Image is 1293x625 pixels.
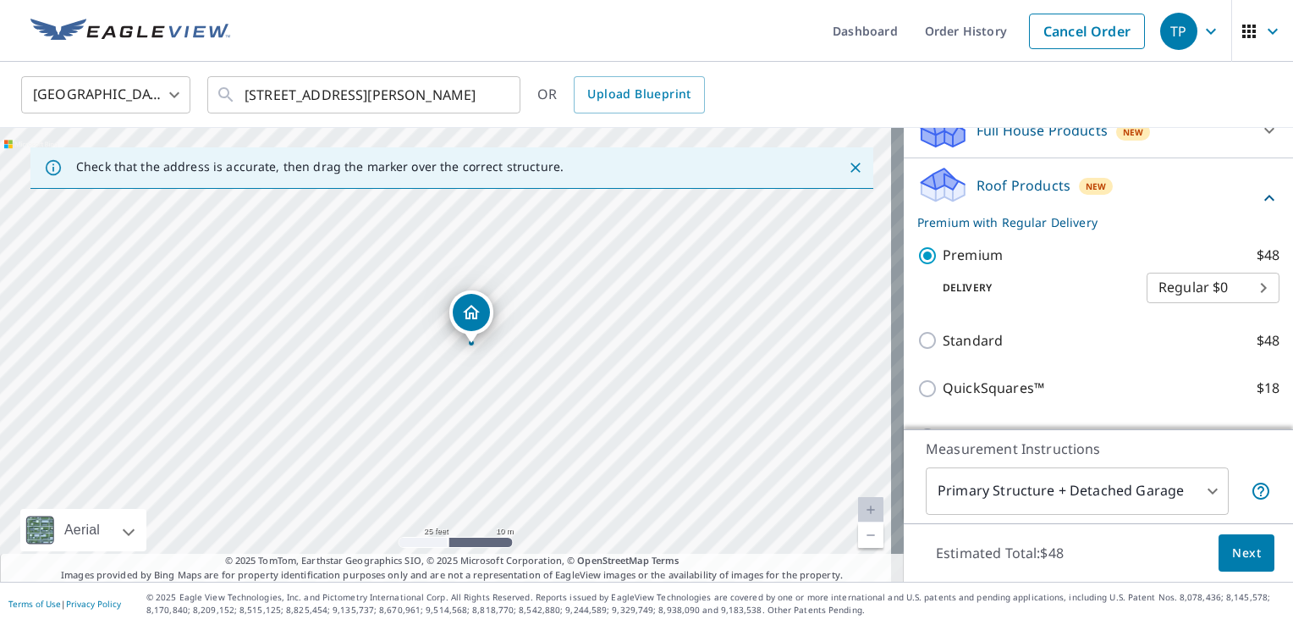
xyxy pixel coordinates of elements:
span: Next [1232,543,1261,564]
span: New [1123,125,1144,139]
div: Aerial [20,509,146,551]
div: TP [1160,13,1197,50]
div: Roof ProductsNewPremium with Regular Delivery [917,165,1279,231]
p: $48 [1257,330,1279,351]
span: © 2025 TomTom, Earthstar Geographics SIO, © 2025 Microsoft Corporation, © [225,554,680,568]
p: Premium with Regular Delivery [917,213,1259,231]
a: Terms of Use [8,598,61,610]
div: Regular $0 [1147,264,1279,312]
p: Premium [943,245,1003,266]
a: Upload Blueprint [574,76,704,113]
p: $12 [1257,426,1279,447]
a: Current Level 20, Zoom In Disabled [858,497,883,523]
a: OpenStreetMap [577,554,648,567]
p: | [8,599,121,609]
span: Upload Blueprint [587,84,691,105]
p: Estimated Total: $48 [922,534,1077,572]
a: Terms [652,554,680,567]
a: Privacy Policy [66,598,121,610]
p: $18 [1257,378,1279,399]
div: OR [537,76,705,113]
p: $48 [1257,245,1279,266]
p: Standard [943,330,1003,351]
button: Close [845,157,867,179]
p: Gutter [943,426,986,447]
a: Cancel Order [1029,14,1145,49]
span: New [1086,180,1107,193]
div: Dropped pin, building 1, Residential property, 14494 Chamberlain Blvd Port Charlotte, FL 33953 [449,290,493,343]
p: Measurement Instructions [926,439,1271,459]
p: © 2025 Eagle View Technologies, Inc. and Pictometry International Corp. All Rights Reserved. Repo... [146,591,1285,617]
input: Search by address or latitude-longitude [245,71,486,119]
p: Full House Products [977,120,1108,141]
button: Next [1219,534,1274,572]
a: Current Level 20, Zoom Out [858,523,883,548]
div: Full House ProductsNew [917,110,1279,151]
div: [GEOGRAPHIC_DATA] [21,71,190,119]
p: Roof Products [977,175,1070,196]
p: QuickSquares™ [943,378,1044,399]
p: Delivery [917,280,1147,296]
span: Your report will include the primary structure and a detached garage if one exists. [1251,481,1271,501]
div: Aerial [59,509,105,551]
div: Primary Structure + Detached Garage [926,467,1229,515]
p: Check that the address is accurate, then drag the marker over the correct structure. [76,159,564,174]
img: EV Logo [30,19,230,44]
